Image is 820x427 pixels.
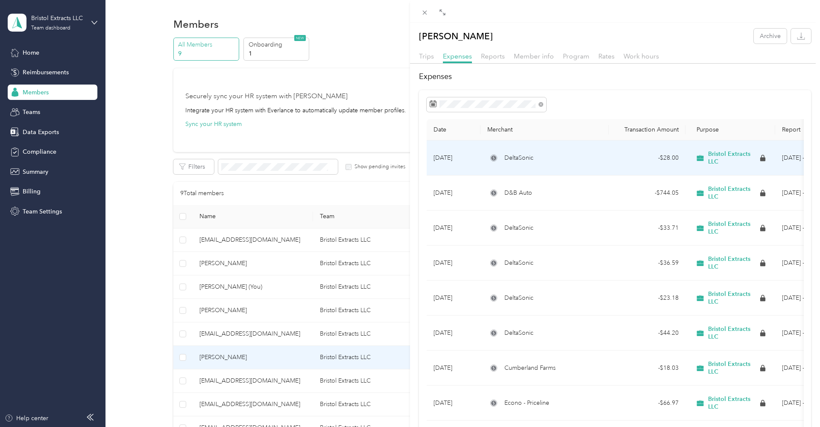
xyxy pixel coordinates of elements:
[419,71,811,82] h2: Expenses
[708,325,758,340] span: Bristol Extracts LLC
[504,363,556,373] span: Cumberland Farms
[504,398,549,408] span: Econo - Priceline
[427,281,480,316] td: [DATE]
[708,360,758,375] span: Bristol Extracts LLC
[504,153,533,163] span: DeltaSonic
[615,328,679,338] div: - $44.20
[480,119,609,140] th: Merchant
[624,52,659,60] span: Work hours
[708,395,758,410] span: Bristol Extracts LLC
[427,140,480,175] td: [DATE]
[504,328,533,338] span: DeltaSonic
[708,290,758,305] span: Bristol Extracts LLC
[754,29,787,44] button: Archive
[615,188,679,198] div: - $744.05
[692,126,719,133] span: Purpose
[708,185,758,200] span: Bristol Extracts LLC
[504,223,533,233] span: DeltaSonic
[427,246,480,281] td: [DATE]
[708,220,758,235] span: Bristol Extracts LLC
[419,52,434,60] span: Trips
[419,29,493,44] p: [PERSON_NAME]
[609,119,685,140] th: Transaction Amount
[615,293,679,303] div: - $23.18
[504,258,533,268] span: DeltaSonic
[427,119,480,140] th: Date
[427,175,480,211] td: [DATE]
[708,150,758,165] span: Bristol Extracts LLC
[504,293,533,303] span: DeltaSonic
[772,379,820,427] iframe: Everlance-gr Chat Button Frame
[504,188,532,198] span: D&B Auto
[514,52,554,60] span: Member info
[427,211,480,246] td: [DATE]
[708,255,758,270] span: Bristol Extracts LLC
[598,52,615,60] span: Rates
[615,398,679,408] div: - $66.97
[427,351,480,386] td: [DATE]
[563,52,589,60] span: Program
[615,258,679,268] div: - $36.59
[615,223,679,233] div: - $33.71
[481,52,505,60] span: Reports
[615,363,679,373] div: - $18.03
[443,52,472,60] span: Expenses
[427,316,480,351] td: [DATE]
[615,153,679,163] div: - $28.00
[427,386,480,421] td: [DATE]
